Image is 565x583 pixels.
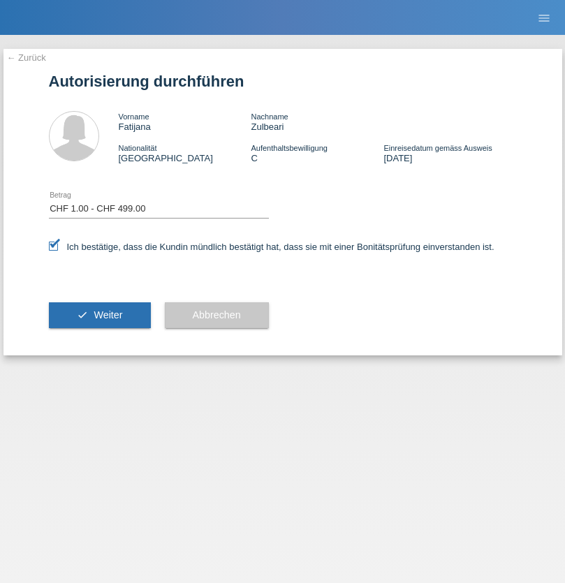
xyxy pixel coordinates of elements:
[119,142,251,163] div: [GEOGRAPHIC_DATA]
[383,144,492,152] span: Einreisedatum gemäss Ausweis
[49,73,517,90] h1: Autorisierung durchführen
[49,302,151,329] button: check Weiter
[165,302,269,329] button: Abbrechen
[94,309,122,320] span: Weiter
[251,111,383,132] div: Zulbeari
[77,309,88,320] i: check
[7,52,46,63] a: ← Zurück
[251,112,288,121] span: Nachname
[530,13,558,22] a: menu
[383,142,516,163] div: [DATE]
[251,142,383,163] div: C
[537,11,551,25] i: menu
[251,144,327,152] span: Aufenthaltsbewilligung
[119,112,149,121] span: Vorname
[119,111,251,132] div: Fatijana
[193,309,241,320] span: Abbrechen
[119,144,157,152] span: Nationalität
[49,242,494,252] label: Ich bestätige, dass die Kundin mündlich bestätigt hat, dass sie mit einer Bonitätsprüfung einvers...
